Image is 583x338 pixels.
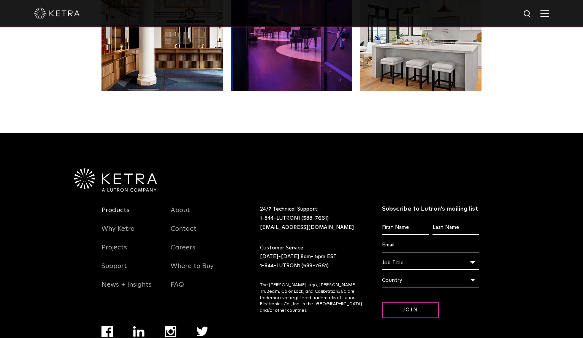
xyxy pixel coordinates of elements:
div: Navigation Menu [171,205,228,298]
div: Country [382,273,480,287]
img: ketra-logo-2019-white [34,8,80,19]
input: Join [382,302,439,318]
img: facebook [101,326,113,337]
input: Email [382,238,480,252]
p: 24/7 Technical Support: [260,205,363,232]
a: 1-844-LUTRON1 (588-7661) [260,216,329,221]
input: Last Name [432,221,479,235]
a: About [171,206,190,224]
a: Why Ketra [101,225,135,242]
img: Hamburger%20Nav.svg [540,10,549,17]
div: Job Title [382,255,480,270]
a: Where to Buy [171,262,214,279]
a: News + Insights [101,281,152,298]
a: Contact [171,225,196,242]
img: search icon [523,10,532,19]
h3: Subscribe to Lutron’s mailing list [382,205,480,213]
a: [EMAIL_ADDRESS][DOMAIN_NAME] [260,225,354,230]
p: Customer Service: [DATE]-[DATE] 8am- 5pm EST [260,244,363,271]
img: linkedin [133,326,145,337]
p: The [PERSON_NAME] logo, [PERSON_NAME], TruBeam, Color Lock, and Calibration360 are trademarks or ... [260,282,363,314]
a: Support [101,262,127,279]
input: First Name [382,221,429,235]
img: instagram [165,326,176,337]
a: 1-844-LUTRON1 (588-7661) [260,263,329,268]
a: Careers [171,243,195,261]
a: FAQ [171,281,184,298]
a: Projects [101,243,127,261]
img: twitter [196,327,208,336]
img: Ketra-aLutronCo_White_RGB [74,168,157,192]
div: Navigation Menu [101,205,159,298]
a: Products [101,206,130,224]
